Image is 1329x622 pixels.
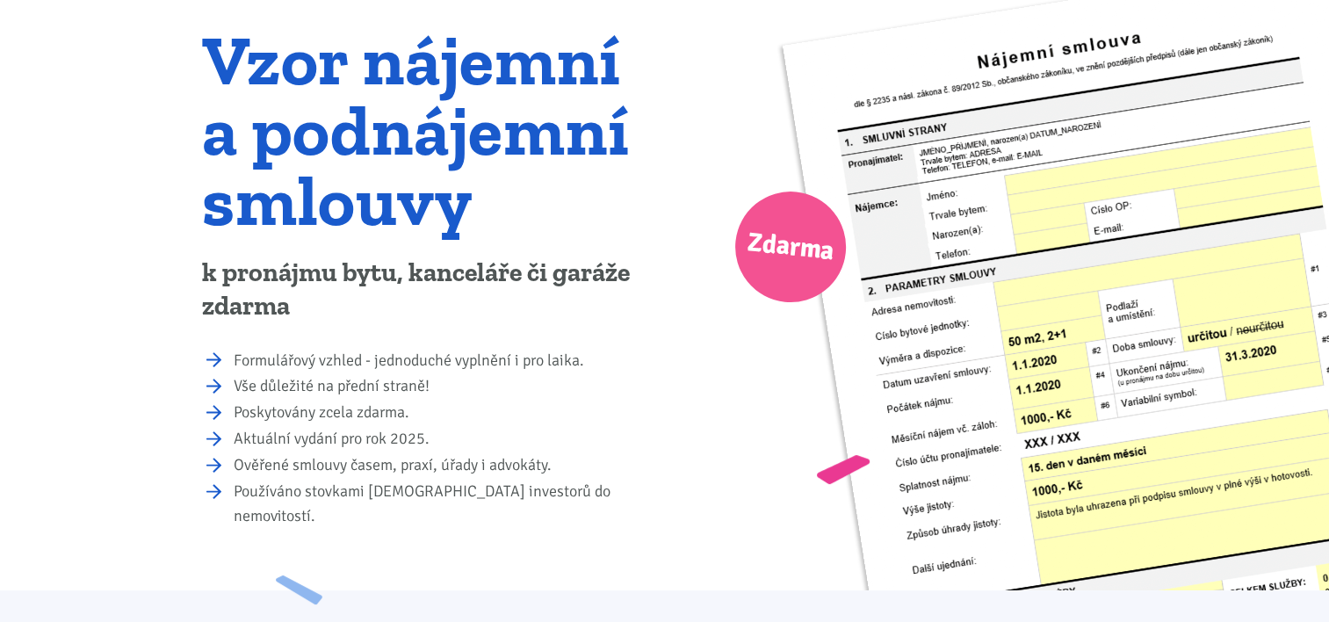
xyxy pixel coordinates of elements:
[234,427,653,452] li: Aktuální vydání pro rok 2025.
[202,25,653,235] h1: Vzor nájemní a podnájemní smlouvy
[234,374,653,399] li: Vše důležité na přední straně!
[234,401,653,425] li: Poskytovány zcela zdarma.
[234,480,653,529] li: Používáno stovkami [DEMOGRAPHIC_DATA] investorů do nemovitostí.
[202,257,653,323] p: k pronájmu bytu, kanceláře či garáže zdarma
[234,349,653,373] li: Formulářový vzhled - jednoduché vyplnění i pro laika.
[745,220,836,275] span: Zdarma
[234,453,653,478] li: Ověřené smlouvy časem, praxí, úřady i advokáty.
